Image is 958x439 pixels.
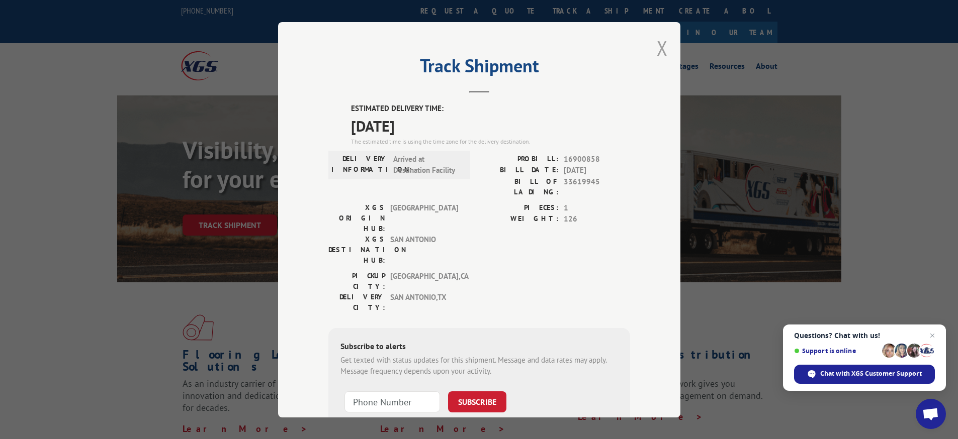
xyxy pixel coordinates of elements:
[820,369,922,378] span: Chat with XGS Customer Support
[448,391,506,412] button: SUBSCRIBE
[916,399,946,429] div: Open chat
[328,59,630,78] h2: Track Shipment
[390,202,458,234] span: [GEOGRAPHIC_DATA]
[390,270,458,291] span: [GEOGRAPHIC_DATA] , CA
[351,114,630,137] span: [DATE]
[393,153,461,176] span: Arrived at Destination Facility
[564,213,630,225] span: 126
[479,153,559,165] label: PROBILL:
[794,347,879,355] span: Support is online
[351,103,630,115] label: ESTIMATED DELIVERY TIME:
[390,234,458,265] span: SAN ANTONIO
[564,176,630,197] span: 33619945
[340,354,618,377] div: Get texted with status updates for this shipment. Message and data rates may apply. Message frequ...
[479,202,559,213] label: PIECES:
[479,176,559,197] label: BILL OF LADING:
[390,291,458,312] span: SAN ANTONIO , TX
[340,340,618,354] div: Subscribe to alerts
[479,165,559,176] label: BILL DATE:
[351,137,630,146] div: The estimated time is using the time zone for the delivery destination.
[564,165,630,176] span: [DATE]
[794,332,935,340] span: Questions? Chat with us!
[564,202,630,213] span: 1
[328,202,385,234] label: XGS ORIGIN HUB:
[657,35,668,61] button: Close modal
[926,330,938,342] span: Close chat
[564,153,630,165] span: 16900858
[344,391,440,412] input: Phone Number
[794,365,935,384] div: Chat with XGS Customer Support
[328,234,385,265] label: XGS DESTINATION HUB:
[328,270,385,291] label: PICKUP CITY:
[331,153,388,176] label: DELIVERY INFORMATION:
[479,213,559,225] label: WEIGHT:
[328,291,385,312] label: DELIVERY CITY:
